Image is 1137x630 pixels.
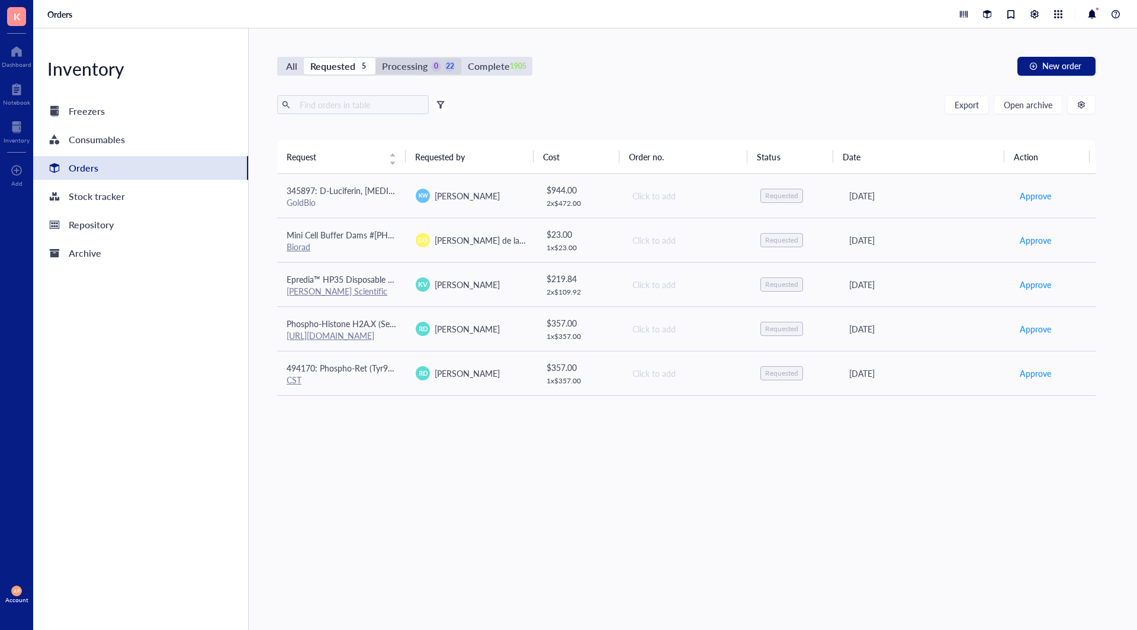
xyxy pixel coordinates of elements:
[445,62,455,72] div: 22
[632,278,741,291] div: Click to add
[2,42,31,68] a: Dashboard
[14,588,20,593] span: AP
[295,96,424,114] input: Find orders in table
[382,58,428,75] div: Processing
[547,287,613,297] div: 2 x $ 109.92
[849,234,1000,247] div: [DATE]
[1019,231,1052,250] button: Approve
[622,262,751,306] td: Click to add
[286,58,297,75] div: All
[69,131,125,148] div: Consumables
[632,234,741,247] div: Click to add
[277,140,406,173] th: Request
[547,199,613,208] div: 2 x $ 472.00
[435,190,500,202] span: [PERSON_NAME]
[1042,61,1081,70] span: New order
[622,351,751,395] td: Click to add
[435,323,500,335] span: [PERSON_NAME]
[1004,140,1090,173] th: Action
[833,140,1004,173] th: Date
[418,324,428,334] span: RD
[3,99,30,106] div: Notebook
[1020,234,1051,247] span: Approve
[418,192,428,200] span: KW
[69,217,114,233] div: Repository
[994,95,1062,114] button: Open archive
[1020,367,1051,380] span: Approve
[955,100,979,109] span: Export
[1020,322,1051,335] span: Approve
[1017,57,1096,76] button: New order
[33,99,248,123] a: Freezers
[849,322,1000,335] div: [DATE]
[435,367,500,379] span: [PERSON_NAME]
[287,150,382,163] span: Request
[33,241,248,265] a: Archive
[534,140,619,173] th: Cost
[287,273,454,285] span: Epredia™ HP35 Disposable Microtome Blades
[14,9,20,24] span: K
[310,58,355,75] div: Requested
[11,180,23,187] div: Add
[765,369,798,378] div: Requested
[287,241,310,253] a: Biorad
[1019,186,1052,205] button: Approve
[622,306,751,351] td: Click to add
[418,235,428,245] span: DD
[3,80,30,106] a: Notebook
[287,197,397,208] div: GoldBio
[622,218,751,262] td: Click to add
[33,156,248,180] a: Orders
[33,128,248,151] a: Consumables
[287,229,447,241] span: Mini Cell Buffer Dams #[PHONE_NUMBER]
[33,213,248,237] a: Repository
[765,235,798,245] div: Requested
[69,160,98,176] div: Orders
[632,189,741,202] div: Click to add
[435,234,587,246] span: [PERSON_NAME] de la [PERSON_NAME]
[547,183,613,196] div: $ 944.00
[5,596,28,603] div: Account
[765,324,798,334] div: Requested
[287,329,374,341] a: [URL][DOMAIN_NAME]
[431,62,441,72] div: 0
[69,245,101,261] div: Archive
[547,332,613,341] div: 1 x $ 357.00
[69,188,125,205] div: Stock tracker
[2,61,31,68] div: Dashboard
[435,279,500,290] span: [PERSON_NAME]
[1020,278,1051,291] span: Approve
[849,189,1000,202] div: [DATE]
[547,272,613,285] div: $ 219.84
[359,62,369,72] div: 5
[1019,275,1052,294] button: Approve
[33,57,248,80] div: Inventory
[513,62,523,72] div: 1905
[747,140,833,173] th: Status
[406,140,534,173] th: Requested by
[4,118,30,144] a: Inventory
[287,318,500,329] span: Phospho-Histone H2A.X (Ser139/Tyr142) Antibody #5438
[849,278,1000,291] div: [DATE]
[287,374,301,386] a: CST
[1004,100,1052,109] span: Open archive
[849,367,1000,380] div: [DATE]
[632,367,741,380] div: Click to add
[33,185,248,208] a: Stock tracker
[287,285,387,297] a: [PERSON_NAME] Scientific
[619,140,748,173] th: Order no.
[69,103,105,119] div: Freezers
[1019,319,1052,338] button: Approve
[418,368,428,378] span: RD
[945,95,989,114] button: Export
[1020,189,1051,202] span: Approve
[622,174,751,218] td: Click to add
[468,58,509,75] div: Complete
[765,191,798,201] div: Requested
[547,361,613,374] div: $ 357.00
[547,228,613,241] div: $ 23.00
[47,9,75,20] a: Orders
[547,316,613,329] div: $ 357.00
[1019,364,1052,383] button: Approve
[547,243,613,253] div: 1 x $ 23.00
